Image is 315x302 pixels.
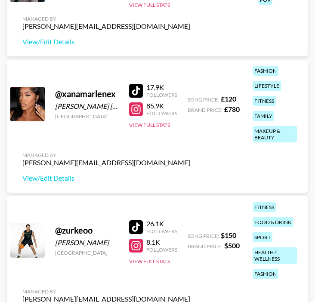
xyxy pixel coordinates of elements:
[55,89,119,99] div: @ xanamarlenex
[22,158,190,167] div: [PERSON_NAME][EMAIL_ADDRESS][DOMAIN_NAME]
[129,122,170,128] button: View Full Stats
[55,113,119,120] div: [GEOGRAPHIC_DATA]
[221,95,236,103] strong: £ 120
[253,269,278,279] div: fashion
[253,217,293,227] div: food & drink
[146,247,177,253] div: Followers
[224,105,240,113] strong: £ 780
[129,2,170,8] button: View Full Stats
[146,238,177,247] div: 8.1K
[253,81,281,91] div: lifestyle
[22,288,190,295] div: Managed By
[188,233,219,239] span: Song Price:
[253,126,297,142] div: makeup & beauty
[188,243,222,250] span: Brand Price:
[55,250,119,256] div: [GEOGRAPHIC_DATA]
[188,96,219,103] span: Song Price:
[188,107,222,113] span: Brand Price:
[55,238,119,247] div: [PERSON_NAME]
[55,102,119,111] div: [PERSON_NAME] [PERSON_NAME]
[129,258,170,265] button: View Full Stats
[146,110,177,117] div: Followers
[253,202,276,212] div: fitness
[55,225,119,236] div: @ zurkeoo
[253,232,272,242] div: sport
[146,228,177,234] div: Followers
[22,37,190,46] a: View/Edit Details
[253,111,274,121] div: family
[146,219,177,228] div: 26.1K
[146,92,177,98] div: Followers
[253,247,297,264] div: health / wellness
[224,241,240,250] strong: $ 500
[22,22,190,31] div: [PERSON_NAME][EMAIL_ADDRESS][DOMAIN_NAME]
[22,152,190,158] div: Managed By
[253,96,276,106] div: fitness
[146,83,177,92] div: 17.9K
[22,174,190,182] a: View/Edit Details
[146,102,177,110] div: 85.9K
[253,66,278,76] div: fashion
[22,15,190,22] div: Managed By
[221,231,236,239] strong: $ 150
